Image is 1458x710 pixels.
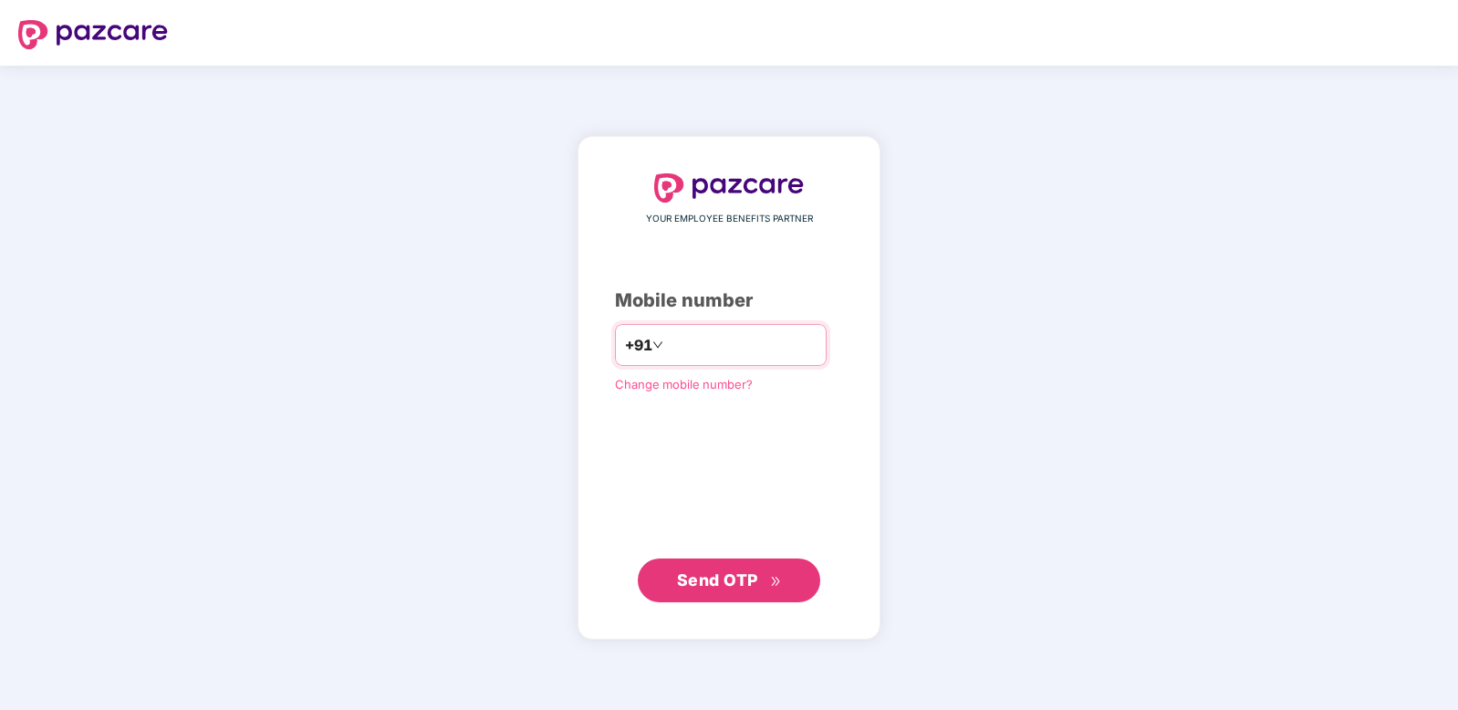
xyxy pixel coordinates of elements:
[638,559,820,602] button: Send OTPdouble-right
[646,212,813,226] span: YOUR EMPLOYEE BENEFITS PARTNER
[615,377,753,392] a: Change mobile number?
[677,570,758,590] span: Send OTP
[654,173,804,203] img: logo
[770,576,782,588] span: double-right
[652,339,663,350] span: down
[18,20,168,49] img: logo
[615,287,843,315] div: Mobile number
[625,334,652,357] span: +91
